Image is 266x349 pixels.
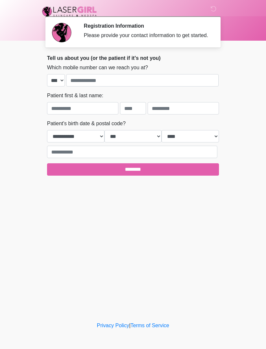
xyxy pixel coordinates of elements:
a: Privacy Policy [97,323,129,328]
a: | [129,323,130,328]
img: Agent Avatar [52,23,71,42]
label: Patient's birth date & postal code? [47,120,126,128]
img: Laser Girl Med Spa LLC Logo [41,5,98,18]
h2: Tell us about you (or the patient if it's not you) [47,55,219,61]
a: Terms of Service [130,323,169,328]
div: Please provide your contact information to get started. [84,32,209,39]
label: Patient first & last name: [47,92,103,100]
h2: Registration Information [84,23,209,29]
label: Which mobile number can we reach you at? [47,64,148,72]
